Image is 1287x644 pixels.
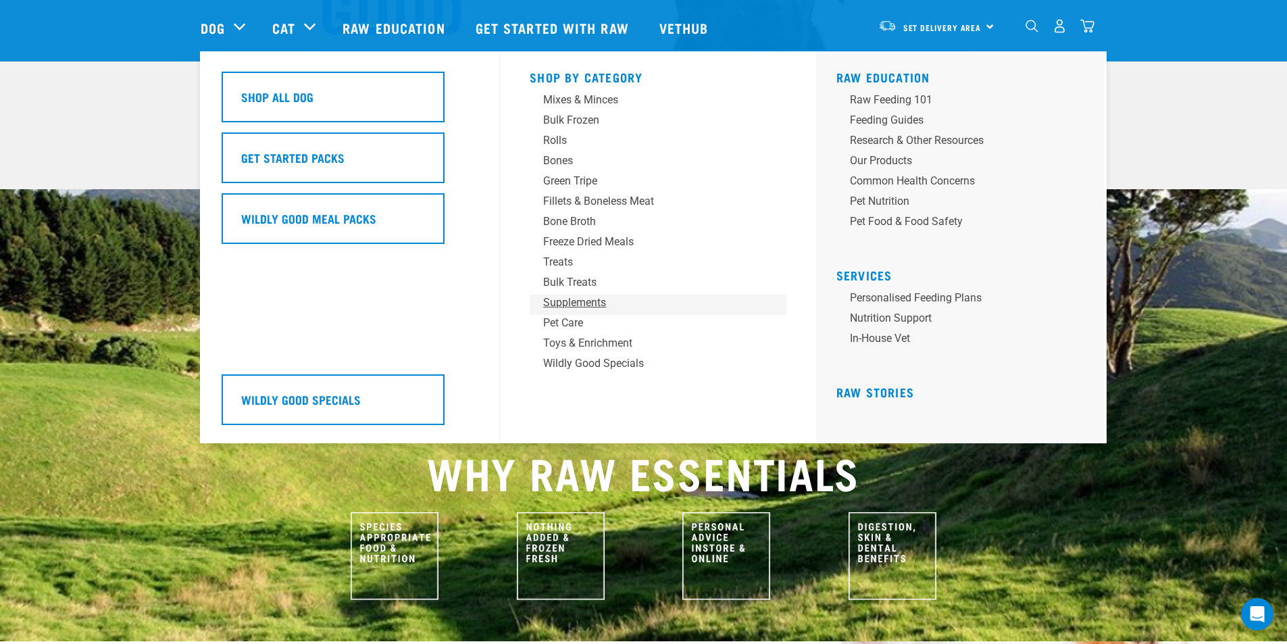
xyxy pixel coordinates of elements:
[836,74,930,80] a: Raw Education
[543,153,754,169] div: Bones
[836,310,1093,330] a: Nutrition Support
[241,209,376,227] h5: Wildly Good Meal Packs
[543,315,754,331] div: Pet Care
[241,391,361,408] h5: Wildly Good Specials
[351,512,438,600] img: Species Appropriate Nutrition
[517,512,605,600] img: Nothing Added
[222,132,478,193] a: Get Started Packs
[530,92,786,112] a: Mixes & Minces
[836,112,1093,132] a: Feeding Guides
[201,18,225,38] a: Dog
[850,153,1061,169] div: Our Products
[241,149,345,166] h5: Get Started Packs
[850,132,1061,149] div: Research & Other Resources
[646,1,726,55] a: Vethub
[530,355,786,376] a: Wildly Good Specials
[836,173,1093,193] a: Common Health Concerns
[530,254,786,274] a: Treats
[201,447,1087,496] h2: WHY RAW ESSENTIALS
[850,112,1061,128] div: Feeding Guides
[543,112,754,128] div: Bulk Frozen
[543,234,754,250] div: Freeze Dried Meals
[530,193,786,214] a: Fillets & Boneless Meat
[850,173,1061,189] div: Common Health Concerns
[850,214,1061,230] div: Pet Food & Food Safety
[530,214,786,234] a: Bone Broth
[543,355,754,372] div: Wildly Good Specials
[329,1,461,55] a: Raw Education
[241,88,313,105] h5: Shop All Dog
[543,193,754,209] div: Fillets & Boneless Meat
[530,173,786,193] a: Green Tripe
[530,295,786,315] a: Supplements
[836,330,1093,351] a: In-house vet
[1080,19,1094,33] img: home-icon@2x.png
[543,274,754,291] div: Bulk Treats
[836,389,914,395] a: Raw Stories
[836,132,1093,153] a: Research & Other Resources
[878,20,897,32] img: van-moving.png
[530,112,786,132] a: Bulk Frozen
[530,70,786,81] h5: Shop By Category
[543,173,754,189] div: Green Tripe
[530,153,786,173] a: Bones
[849,512,936,600] img: Raw Benefits
[222,374,478,435] a: Wildly Good Specials
[543,214,754,230] div: Bone Broth
[903,25,982,30] span: Set Delivery Area
[850,92,1061,108] div: Raw Feeding 101
[530,132,786,153] a: Rolls
[543,92,754,108] div: Mixes & Minces
[836,290,1093,310] a: Personalised Feeding Plans
[836,153,1093,173] a: Our Products
[222,193,478,254] a: Wildly Good Meal Packs
[1026,20,1038,32] img: home-icon-1@2x.png
[682,512,770,600] img: Personal Advice
[543,295,754,311] div: Supplements
[530,315,786,335] a: Pet Care
[272,18,295,38] a: Cat
[530,274,786,295] a: Bulk Treats
[836,193,1093,214] a: Pet Nutrition
[1241,598,1273,630] div: Open Intercom Messenger
[530,234,786,254] a: Freeze Dried Meals
[543,132,754,149] div: Rolls
[1053,19,1067,33] img: user.png
[836,268,1093,279] h5: Services
[222,72,478,132] a: Shop All Dog
[530,335,786,355] a: Toys & Enrichment
[836,214,1093,234] a: Pet Food & Food Safety
[462,1,646,55] a: Get started with Raw
[543,254,754,270] div: Treats
[850,193,1061,209] div: Pet Nutrition
[836,92,1093,112] a: Raw Feeding 101
[543,335,754,351] div: Toys & Enrichment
